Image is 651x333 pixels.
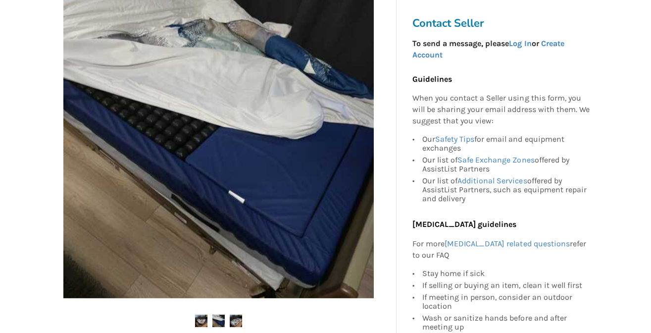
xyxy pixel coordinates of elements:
div: Our for email and equipment exchanges [422,135,590,154]
a: Safety Tips [435,134,474,144]
div: If selling or buying an item, clean it well first [422,279,590,291]
div: If meeting in person, consider an outdoor location [422,291,590,312]
img: electric hospital bed-hospital bed-bedroom equipment-north vancouver-assistlist-listing [195,315,207,327]
img: electric hospital bed-hospital bed-bedroom equipment-north vancouver-assistlist-listing [212,315,225,327]
b: Guidelines [412,74,452,84]
h3: Contact Seller [412,16,595,30]
strong: To send a message, please or [412,39,564,59]
div: Our list of offered by AssistList Partners [422,154,590,175]
img: electric hospital bed-hospital bed-bedroom equipment-north vancouver-assistlist-listing [230,315,242,327]
div: Our list of offered by AssistList Partners, such as equipment repair and delivery [422,175,590,203]
div: Stay home if sick [422,269,590,279]
a: Additional Services [457,176,527,185]
p: When you contact a Seller using this form, you will be sharing your email address with them. We s... [412,93,590,127]
a: Safe Exchange Zones [457,155,534,165]
a: [MEDICAL_DATA] related questions [445,239,569,248]
div: Wash or sanitize hands before and after meeting up [422,312,590,333]
b: [MEDICAL_DATA] guidelines [412,220,516,229]
a: Log In [509,39,531,48]
p: For more refer to our FAQ [412,238,590,261]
